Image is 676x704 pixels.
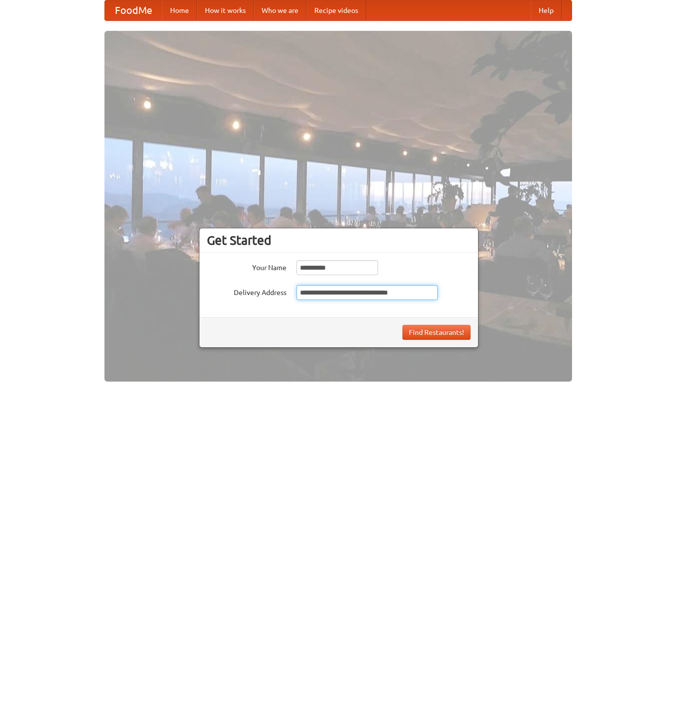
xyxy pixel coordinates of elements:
a: Help [531,0,562,20]
a: Recipe videos [306,0,366,20]
button: Find Restaurants! [402,325,471,340]
label: Delivery Address [207,285,287,298]
a: Home [162,0,197,20]
label: Your Name [207,260,287,273]
h3: Get Started [207,233,471,248]
a: FoodMe [105,0,162,20]
a: Who we are [254,0,306,20]
a: How it works [197,0,254,20]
